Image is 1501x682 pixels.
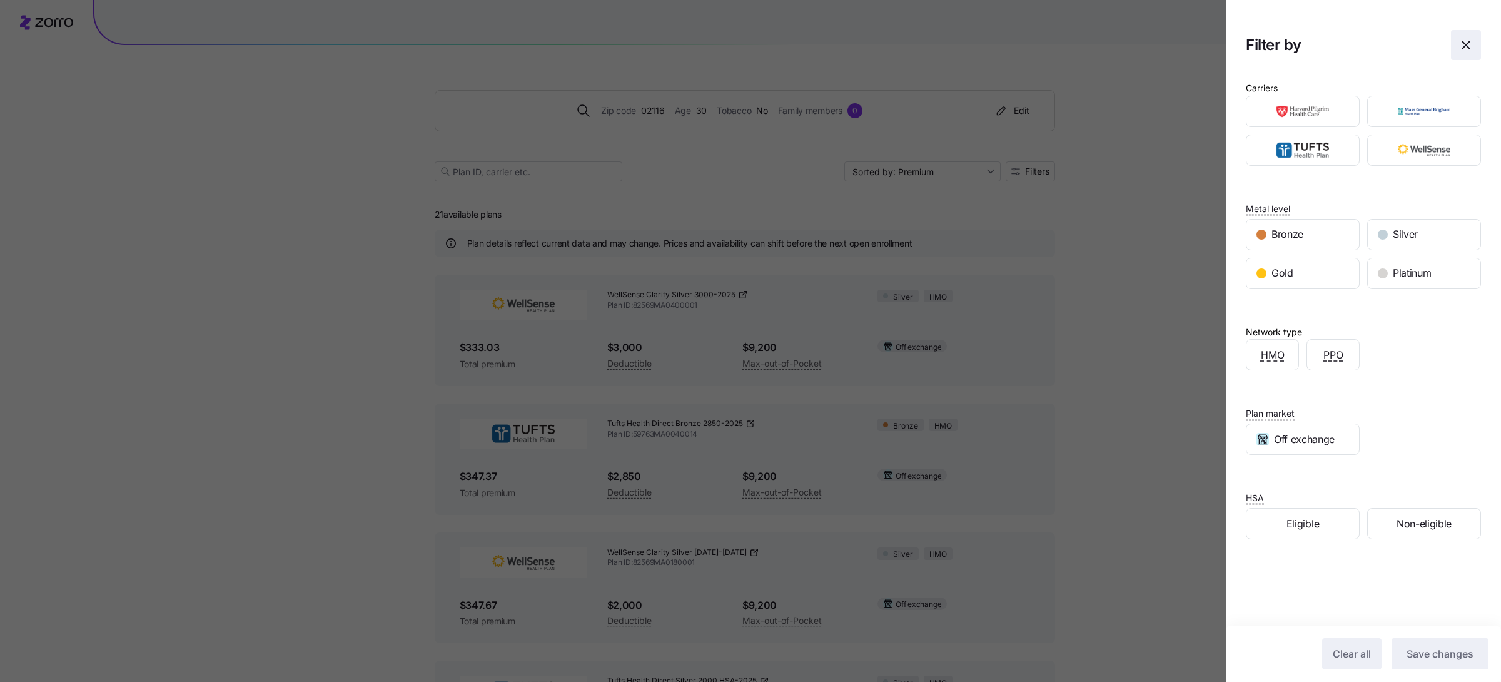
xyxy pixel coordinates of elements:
[1261,347,1285,363] span: HMO
[1246,203,1290,215] span: Metal level
[1393,226,1418,242] span: Silver
[1333,646,1371,661] span: Clear all
[1378,99,1470,124] img: Mass General Brigham
[1246,492,1264,504] span: HSA
[1392,638,1488,669] button: Save changes
[1323,347,1343,363] span: PPO
[1378,138,1470,163] img: WellSense Health Plan (BMC)
[1286,516,1319,532] span: Eligible
[1322,638,1382,669] button: Clear all
[1271,226,1303,242] span: Bronze
[1246,81,1278,95] div: Carriers
[1393,265,1431,281] span: Platinum
[1397,516,1452,532] span: Non-eligible
[1257,99,1349,124] img: Harvard Pilgrim Health Care
[1246,407,1295,420] span: Plan market
[1271,265,1293,281] span: Gold
[1246,35,1441,54] h1: Filter by
[1246,325,1302,339] div: Network type
[1257,138,1349,163] img: THP Direct
[1274,432,1335,447] span: Off exchange
[1407,646,1473,661] span: Save changes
